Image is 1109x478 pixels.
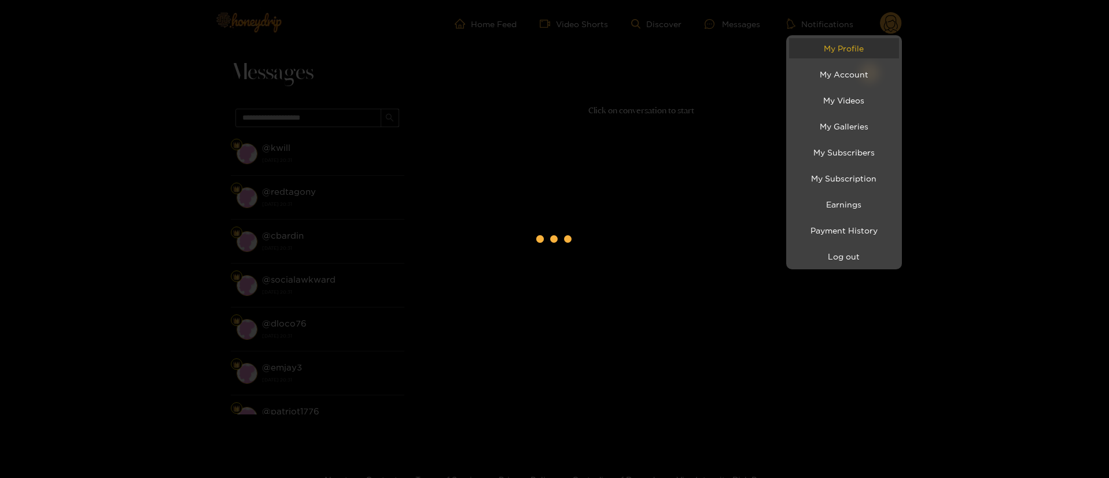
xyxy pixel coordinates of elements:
[789,142,899,162] a: My Subscribers
[789,116,899,136] a: My Galleries
[789,38,899,58] a: My Profile
[789,90,899,110] a: My Videos
[789,64,899,84] a: My Account
[789,168,899,188] a: My Subscription
[789,246,899,266] button: Log out
[789,194,899,214] a: Earnings
[789,220,899,240] a: Payment History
